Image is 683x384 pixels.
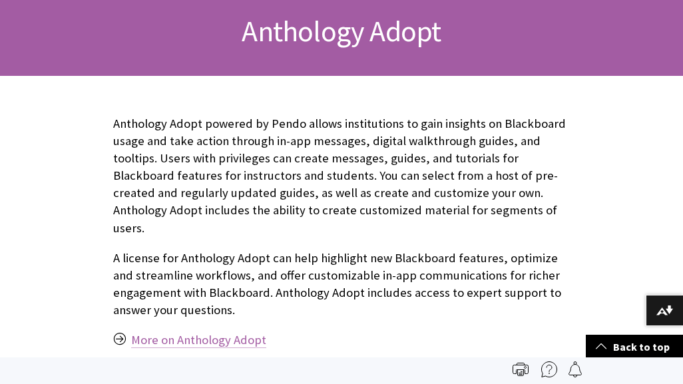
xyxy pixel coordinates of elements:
[586,335,683,359] a: Back to top
[113,250,570,319] p: A license for Anthology Adopt can help highlight new Blackboard features, optimize and streamline...
[131,332,266,348] a: More on Anthology Adopt
[513,361,529,377] img: Print
[567,361,583,377] img: Follow this page
[242,13,441,49] span: Anthology Adopt
[541,361,557,377] img: More help
[113,115,570,237] p: Anthology Adopt powered by Pendo allows institutions to gain insights on Blackboard usage and tak...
